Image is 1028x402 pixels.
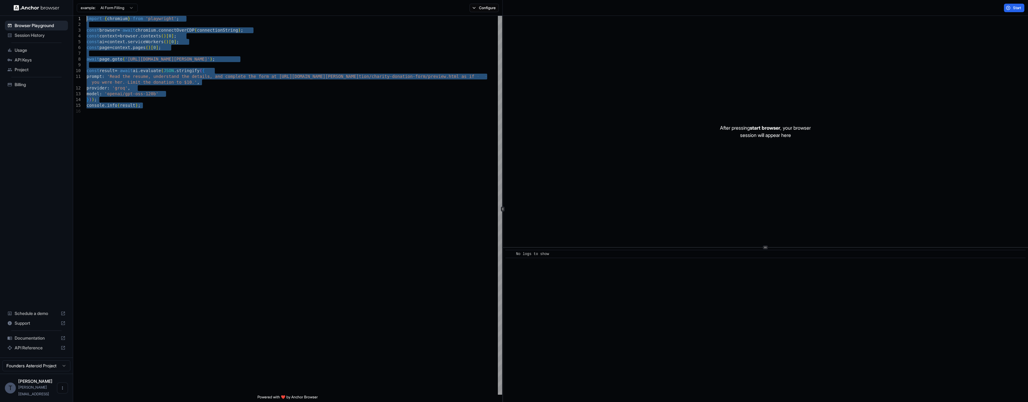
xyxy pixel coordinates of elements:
span: context [112,45,130,50]
span: ) [89,97,91,102]
span: provider [87,86,107,90]
span: evaluate [140,68,161,73]
div: Browser Playground [5,21,68,30]
span: connectionString [197,28,238,33]
span: ( [200,68,202,73]
span: page [99,57,110,61]
span: { [202,68,204,73]
span: 0 [171,39,174,44]
span: 'playwright' [146,16,176,21]
span: Powered with ❤️ by Anchor Browser [257,395,318,402]
span: ; [158,45,161,50]
span: ) [238,28,240,33]
button: Open menu [57,383,68,393]
div: Schedule a demo [5,309,68,318]
span: await [87,57,99,61]
span: example: [81,5,96,10]
p: After pressing , your browser session will appear here [720,124,811,139]
span: ( [161,33,164,38]
span: Project [15,67,66,73]
span: ( [194,28,197,33]
span: pages [133,45,146,50]
div: 8 [73,56,81,62]
span: Support [15,320,58,326]
span: Browser Playground [15,23,66,29]
span: { [105,16,107,21]
span: prompt [87,74,102,79]
span: . [138,68,140,73]
div: 15 [73,103,81,108]
span: browser [120,33,138,38]
span: ] [174,39,176,44]
span: const [87,68,99,73]
span: 'openai/gpt-oss-120b' [105,91,158,96]
div: 11 [73,74,81,79]
span: connectOverCDP [158,28,194,33]
span: info [107,103,117,108]
span: browser [99,28,117,33]
div: Billing [5,80,68,89]
span: ( [122,57,125,61]
div: 7 [73,51,81,56]
span: ( [161,68,164,73]
img: Anchor Logo [14,5,59,11]
span: tion/charity-donation-form/preview.html as if [359,74,474,79]
span: } [87,97,89,102]
span: ) [135,103,138,108]
span: ; [212,57,215,61]
span: const [87,28,99,33]
div: 10 [73,68,81,74]
span: const [87,33,99,38]
span: = [105,39,107,44]
span: ; [176,16,179,21]
span: import [87,16,102,21]
span: ; [174,33,176,38]
span: } [128,16,130,21]
span: start browser [750,125,780,131]
span: . [174,68,176,73]
span: , [197,80,199,85]
span: model [87,91,99,96]
span: ) [148,45,151,50]
div: 14 [73,97,81,103]
span: Session History [15,32,66,38]
span: JSON [164,68,174,73]
span: ai [99,39,105,44]
span: const [87,39,99,44]
div: Session History [5,30,68,40]
div: T [5,383,16,393]
span: = [117,28,120,33]
span: : [107,86,109,90]
div: 3 [73,27,81,33]
span: . [125,39,127,44]
span: ; [176,39,179,44]
span: '[URL][DOMAIN_NAME][PERSON_NAME]' [125,57,210,61]
button: Start [1004,4,1024,12]
span: from [133,16,143,21]
span: Billing [15,82,66,88]
div: 13 [73,91,81,97]
span: ( [117,103,120,108]
span: = [115,68,117,73]
span: ; [241,28,243,33]
span: ; [94,97,97,102]
span: console [87,103,105,108]
span: ] [156,45,158,50]
span: ) [164,33,166,38]
div: 5 [73,39,81,45]
span: stringify [176,68,200,73]
span: 0 [153,45,156,50]
div: 12 [73,85,81,91]
span: result [99,68,115,73]
div: Documentation [5,333,68,343]
div: 16 [73,108,81,114]
span: ) [92,97,94,102]
span: context [99,33,117,38]
span: ( [146,45,148,50]
span: . [110,57,112,61]
span: 'groq' [112,86,128,90]
span: = [110,45,112,50]
span: No logs to show [516,252,549,256]
span: . [138,33,140,38]
span: = [117,33,120,38]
